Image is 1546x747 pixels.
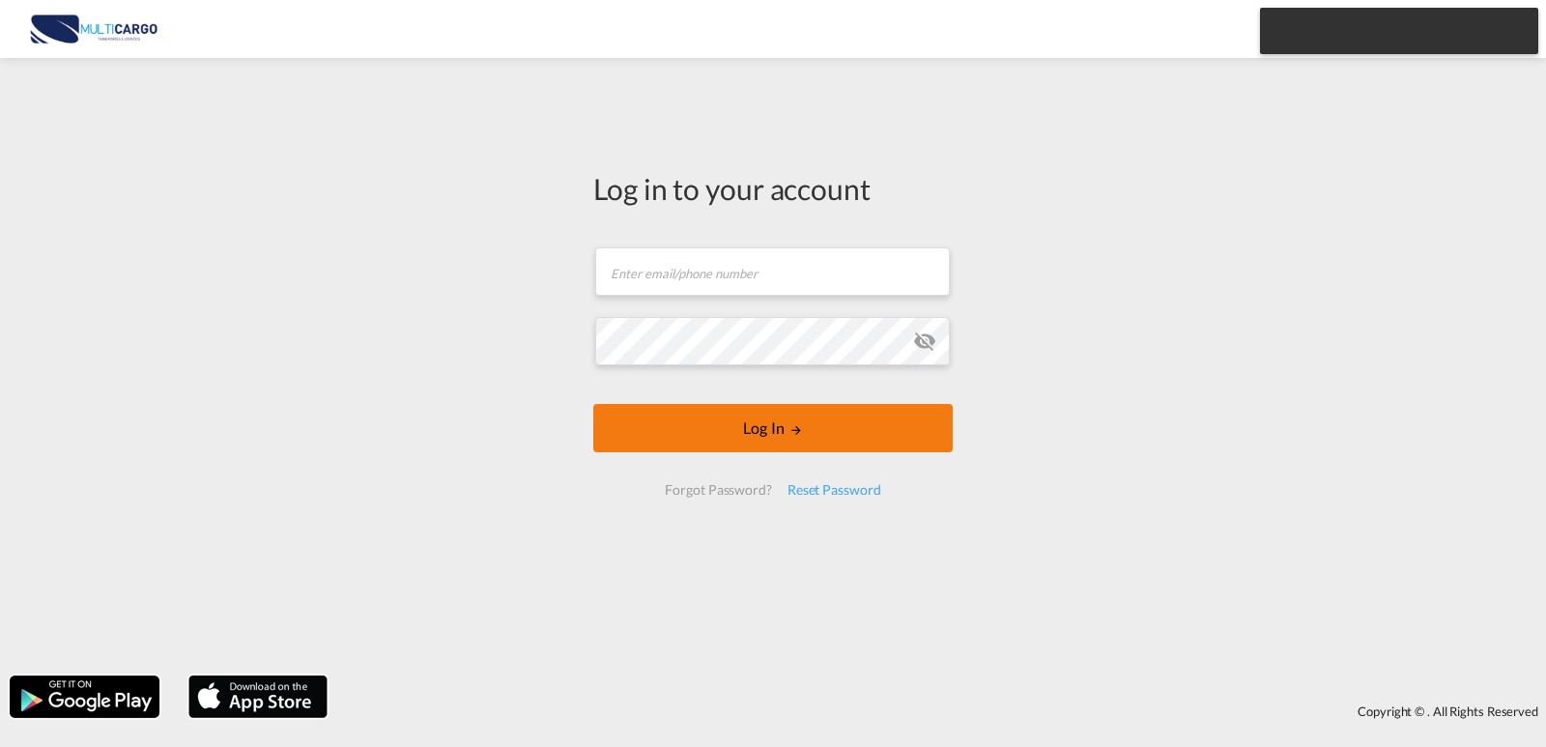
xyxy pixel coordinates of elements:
div: Forgot Password? [657,473,779,507]
div: Reset Password [780,473,889,507]
md-icon: icon-eye-off [913,330,936,353]
img: apple.png [186,674,329,720]
div: Log in to your account [593,168,953,209]
input: Enter email/phone number [595,247,950,296]
div: Copyright © . All Rights Reserved [337,695,1546,728]
img: google.png [8,674,161,720]
img: 82db67801a5411eeacfdbd8acfa81e61.png [29,8,159,51]
button: LOGIN [593,404,953,452]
